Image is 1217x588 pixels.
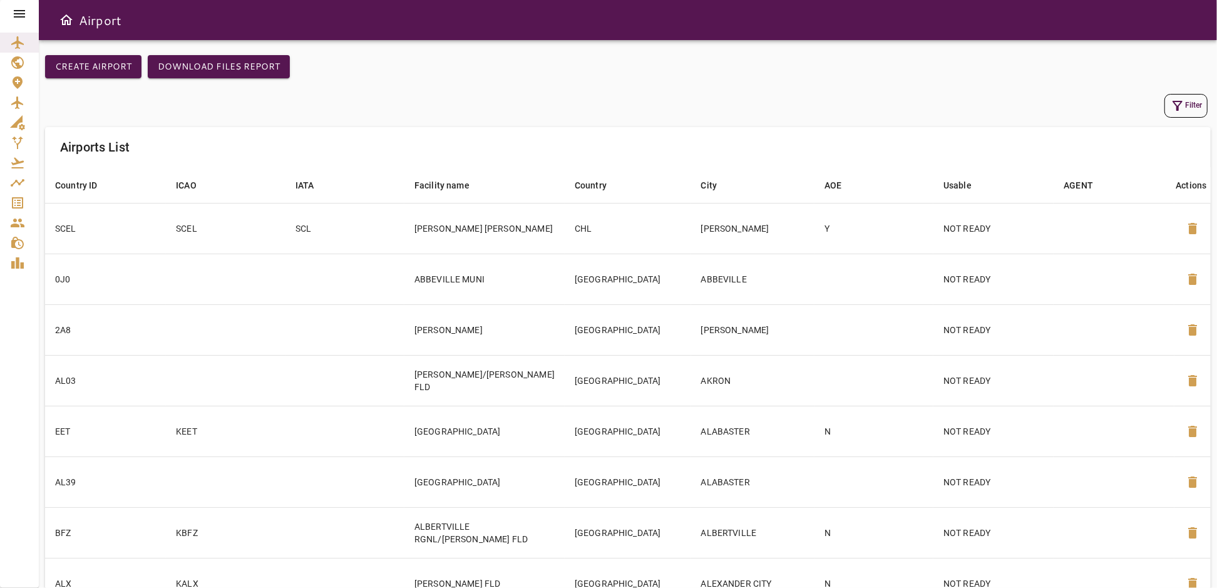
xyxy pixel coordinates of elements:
[691,456,815,507] td: ALABASTER
[824,178,858,193] span: AOE
[824,178,841,193] div: AOE
[1185,322,1200,338] span: delete
[148,55,290,78] button: Download Files Report
[176,178,197,193] div: ICAO
[943,178,988,193] span: Usable
[55,178,114,193] span: Country ID
[1178,214,1208,244] button: Delete Airport
[45,406,166,456] td: EET
[404,355,565,406] td: [PERSON_NAME]/[PERSON_NAME] FLD
[814,203,933,254] td: Y
[404,406,565,456] td: [GEOGRAPHIC_DATA]
[943,527,1044,539] p: NOT READY
[691,355,815,406] td: AKRON
[565,203,691,254] td: CHL
[701,178,717,193] div: City
[565,355,691,406] td: [GEOGRAPHIC_DATA]
[55,178,98,193] div: Country ID
[166,406,285,456] td: KEET
[1164,94,1208,118] button: Filter
[45,304,166,355] td: 2A8
[176,178,213,193] span: ICAO
[1185,373,1200,388] span: delete
[943,324,1044,336] p: NOT READY
[295,178,331,193] span: IATA
[1178,518,1208,548] button: Delete Airport
[1178,315,1208,345] button: Delete Airport
[1185,475,1200,490] span: delete
[79,10,121,30] h6: Airport
[691,203,815,254] td: [PERSON_NAME]
[45,254,166,304] td: 0J0
[1178,264,1208,294] button: Delete Airport
[575,178,607,193] div: Country
[404,203,565,254] td: [PERSON_NAME] [PERSON_NAME]
[45,456,166,507] td: AL39
[575,178,623,193] span: Country
[45,55,141,78] button: Create airport
[404,507,565,558] td: ALBERTVILLE RGNL/[PERSON_NAME] FLD
[414,178,470,193] div: Facility name
[404,456,565,507] td: [GEOGRAPHIC_DATA]
[691,406,815,456] td: ALABASTER
[943,273,1044,286] p: NOT READY
[1185,424,1200,439] span: delete
[1185,221,1200,236] span: delete
[943,476,1044,488] p: NOT READY
[565,304,691,355] td: [GEOGRAPHIC_DATA]
[943,178,972,193] div: Usable
[45,203,166,254] td: SCEL
[814,507,933,558] td: N
[1178,416,1208,446] button: Delete Airport
[1185,525,1200,540] span: delete
[565,507,691,558] td: [GEOGRAPHIC_DATA]
[404,304,565,355] td: [PERSON_NAME]
[285,203,404,254] td: SCL
[701,178,734,193] span: City
[166,507,285,558] td: KBFZ
[54,8,79,33] button: Open drawer
[45,507,166,558] td: BFZ
[1064,178,1109,193] span: AGENT
[404,254,565,304] td: ABBEVILLE MUNI
[814,406,933,456] td: N
[943,374,1044,387] p: NOT READY
[414,178,486,193] span: Facility name
[943,425,1044,438] p: NOT READY
[565,456,691,507] td: [GEOGRAPHIC_DATA]
[943,222,1044,235] p: NOT READY
[565,406,691,456] td: [GEOGRAPHIC_DATA]
[691,507,815,558] td: ALBERTVILLE
[45,355,166,406] td: AL03
[1185,272,1200,287] span: delete
[565,254,691,304] td: [GEOGRAPHIC_DATA]
[1178,366,1208,396] button: Delete Airport
[1064,178,1093,193] div: AGENT
[691,304,815,355] td: [PERSON_NAME]
[295,178,314,193] div: IATA
[60,137,130,157] h6: Airports List
[1178,467,1208,497] button: Delete Airport
[166,203,285,254] td: SCEL
[691,254,815,304] td: ABBEVILLE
